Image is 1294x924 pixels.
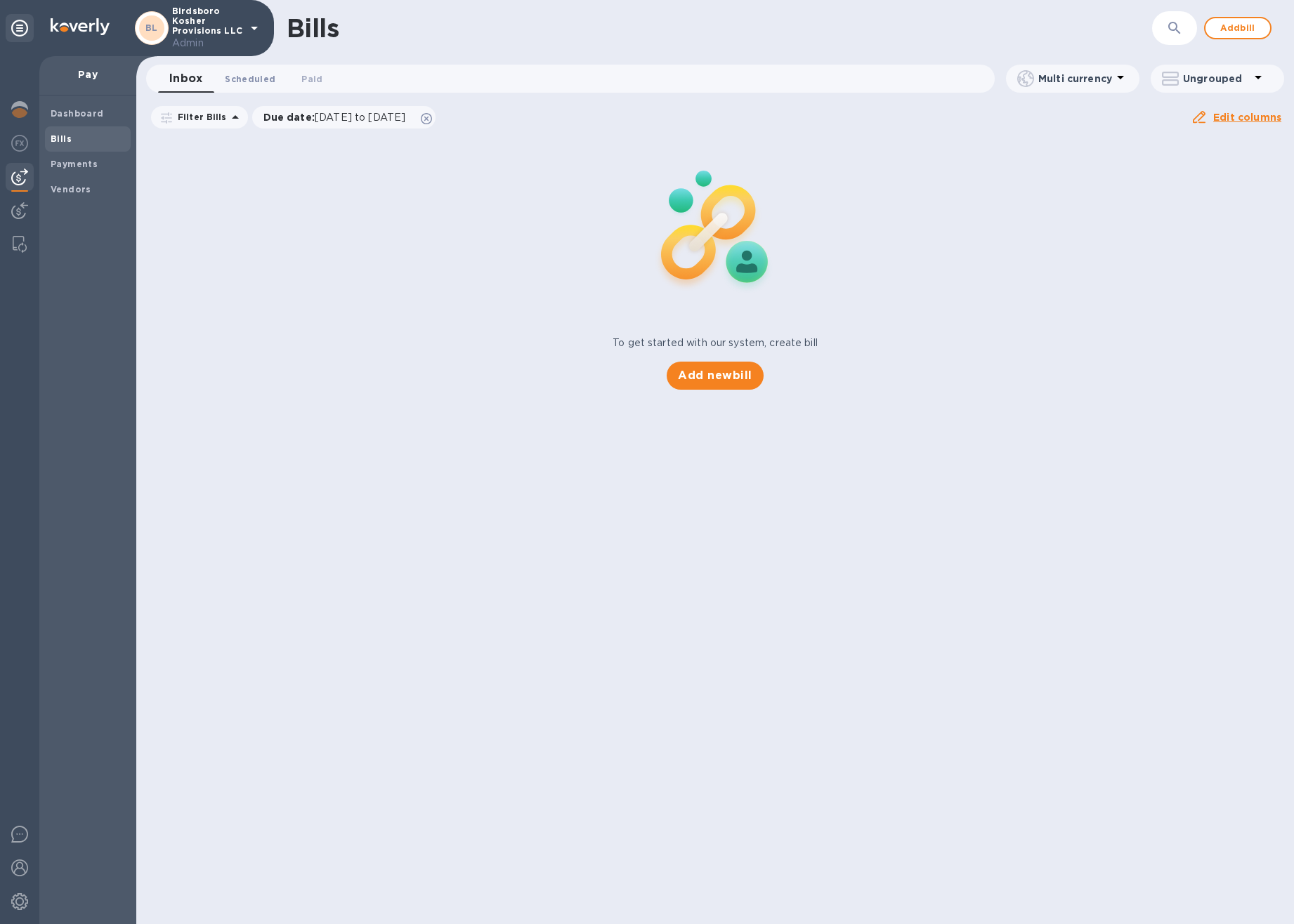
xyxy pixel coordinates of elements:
[172,36,242,51] p: Admin
[169,69,202,88] span: Inbox
[1038,72,1112,86] p: Multi currency
[51,184,91,194] b: Vendors
[1183,72,1250,86] p: Ungrouped
[51,133,72,144] b: Bills
[51,159,98,169] b: Payments
[51,108,104,119] b: Dashboard
[225,72,275,86] span: Scheduled
[1204,17,1272,39] button: Addbill
[6,14,34,42] div: Unpin categories
[678,367,752,384] span: Add new bill
[263,110,413,124] p: Due date :
[613,336,818,350] p: To get started with our system, create bill
[51,67,125,81] p: Pay
[11,135,28,152] img: Foreign exchange
[315,112,405,123] span: [DATE] to [DATE]
[287,13,339,43] h1: Bills
[1213,112,1281,123] u: Edit columns
[145,22,158,33] b: BL
[301,72,322,86] span: Paid
[172,111,227,123] p: Filter Bills
[667,362,763,390] button: Add newbill
[1217,20,1259,37] span: Add bill
[51,18,110,35] img: Logo
[252,106,436,128] div: Due date:[DATE] to [DATE]
[172,6,242,51] p: Birdsboro Kosher Provisions LLC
